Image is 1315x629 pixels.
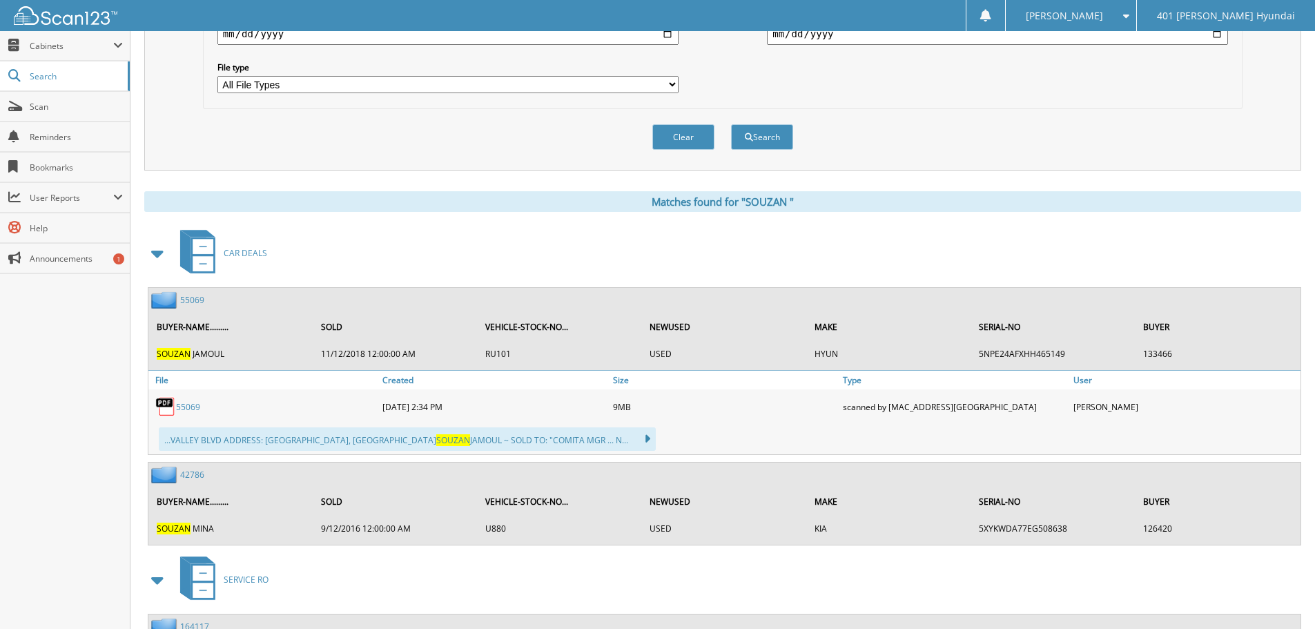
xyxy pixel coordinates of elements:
[436,434,470,446] span: SOUZAN
[30,192,113,204] span: User Reports
[972,517,1135,540] td: 5 X Y K W D A 7 7 E G 5 0 8 6 3 8
[1136,517,1299,540] td: 1 2 6 4 2 0
[1136,487,1299,516] th: BUYER
[148,371,379,389] a: File
[808,517,971,540] td: K I A
[314,487,477,516] th: SOLD
[150,313,313,341] th: BUYER-NAME.........
[30,131,123,143] span: Reminders
[972,487,1135,516] th: SERIAL-NO
[839,393,1070,420] div: scanned by [MAC_ADDRESS][GEOGRAPHIC_DATA]
[180,294,204,306] a: 55069
[839,371,1070,389] a: Type
[314,517,477,540] td: 9 / 1 2 / 2 0 1 6 1 2 : 0 0 : 0 0 A M
[150,517,313,540] td: M I N A
[157,348,191,360] span: S O U Z A N
[224,574,269,586] span: S E R V I C E R O
[217,61,679,73] label: File type
[1070,393,1301,420] div: [PERSON_NAME]
[731,124,793,150] button: Search
[643,342,806,365] td: U S E D
[30,40,113,52] span: Cabinets
[314,313,477,341] th: SOLD
[652,124,714,150] button: Clear
[151,291,180,309] img: folder2.png
[1136,342,1299,365] td: 1 3 3 4 6 6
[172,226,267,280] a: CAR DEALS
[157,523,191,534] span: S O U Z A N
[150,487,313,516] th: BUYER-NAME.........
[180,469,204,481] a: 42786
[379,371,610,389] a: Created
[155,396,176,417] img: PDF.png
[150,342,313,365] td: J A M O U L
[610,393,840,420] div: 9MB
[808,342,971,365] td: H Y U N
[1070,371,1301,389] a: User
[30,101,123,113] span: Scan
[478,517,641,540] td: U 8 8 0
[972,342,1135,365] td: 5 N P E 2 4 A F X H H 4 6 5 1 4 9
[1246,563,1315,629] iframe: Chat Widget
[808,313,971,341] th: MAKE
[379,393,610,420] div: [DATE] 2:34 PM
[176,401,200,413] a: 55069
[151,466,180,483] img: folder2.png
[30,162,123,173] span: Bookmarks
[1157,12,1295,20] span: 401 [PERSON_NAME] Hyundai
[159,427,656,451] div: ...VALLEY BLVD ADDRESS: [GEOGRAPHIC_DATA], [GEOGRAPHIC_DATA] JAMOUL ~ SOLD TO: "COMITA MGR ... N...
[30,253,123,264] span: Announcements
[643,517,806,540] td: U S E D
[217,23,679,45] input: start
[643,487,806,516] th: NEWUSED
[478,313,641,341] th: VEHICLE-STOCK-NO...
[314,342,477,365] td: 1 1 / 1 2 / 2 0 1 8 1 2 : 0 0 : 0 0 A M
[113,253,124,264] div: 1
[610,371,840,389] a: Size
[144,191,1301,212] div: Matches found for "SOUZAN "
[767,23,1228,45] input: end
[30,222,123,234] span: Help
[1136,313,1299,341] th: BUYER
[478,342,641,365] td: R U 1 0 1
[1026,12,1103,20] span: [PERSON_NAME]
[224,247,267,259] span: C A R D E A L S
[478,487,641,516] th: VEHICLE-STOCK-NO...
[30,70,121,82] span: Search
[808,487,971,516] th: MAKE
[172,552,269,607] a: SERVICE RO
[14,6,117,25] img: scan123-logo-white.svg
[972,313,1135,341] th: SERIAL-NO
[643,313,806,341] th: NEWUSED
